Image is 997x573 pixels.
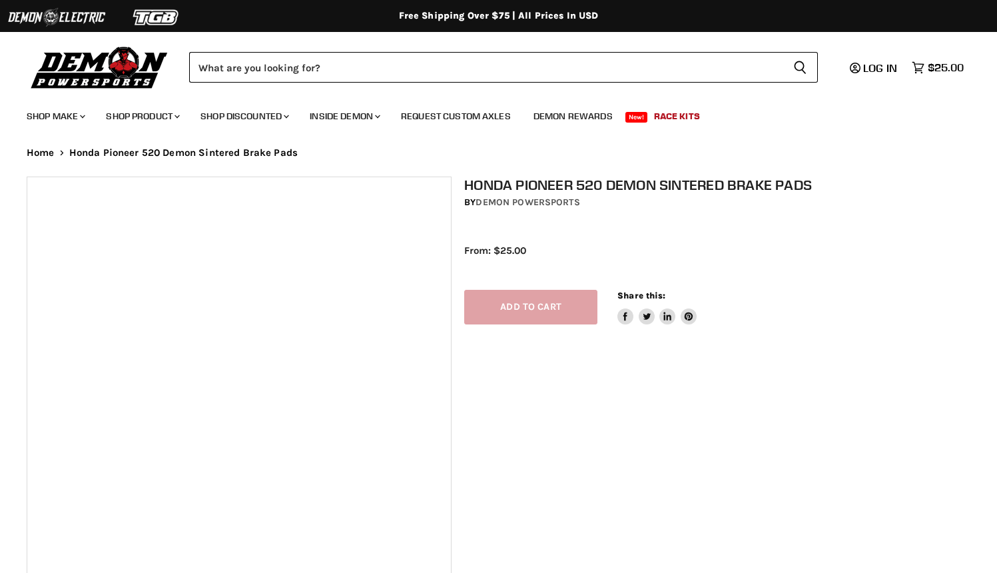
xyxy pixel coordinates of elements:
[96,103,188,130] a: Shop Product
[7,5,107,30] img: Demon Electric Logo 2
[27,147,55,159] a: Home
[844,62,905,74] a: Log in
[863,61,897,75] span: Log in
[190,103,297,130] a: Shop Discounted
[189,52,783,83] input: Search
[107,5,206,30] img: TGB Logo 2
[617,290,697,325] aside: Share this:
[189,52,818,83] form: Product
[625,112,648,123] span: New!
[905,58,970,77] a: $25.00
[69,147,298,159] span: Honda Pioneer 520 Demon Sintered Brake Pads
[523,103,623,130] a: Demon Rewards
[464,195,983,210] div: by
[17,97,960,130] ul: Main menu
[644,103,710,130] a: Race Kits
[476,197,579,208] a: Demon Powersports
[464,245,526,257] span: From: $25.00
[783,52,818,83] button: Search
[928,61,964,74] span: $25.00
[464,177,983,193] h1: Honda Pioneer 520 Demon Sintered Brake Pads
[27,43,172,91] img: Demon Powersports
[617,290,665,300] span: Share this:
[17,103,93,130] a: Shop Make
[391,103,521,130] a: Request Custom Axles
[300,103,388,130] a: Inside Demon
